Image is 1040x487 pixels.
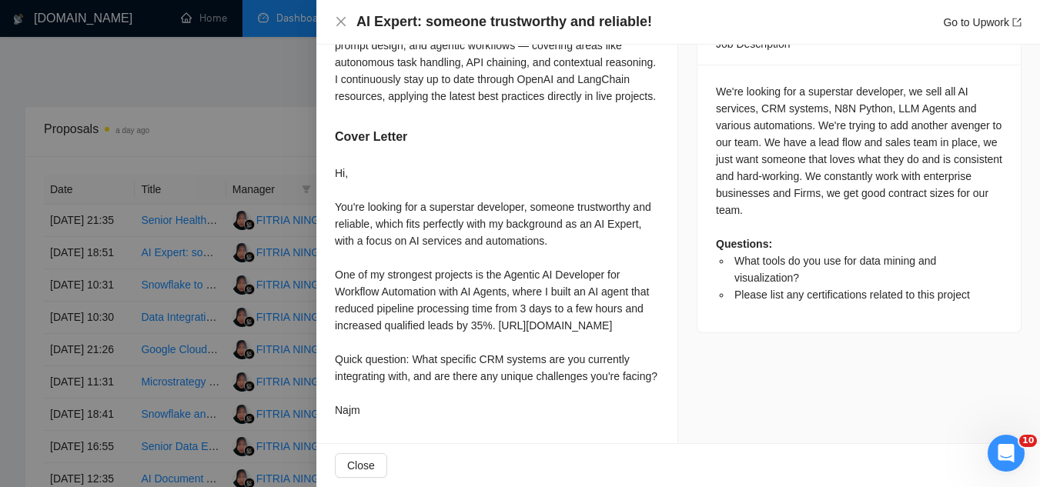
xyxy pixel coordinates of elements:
[1012,18,1022,27] span: export
[943,16,1022,28] a: Go to Upworkexport
[335,128,407,146] h5: Cover Letter
[335,453,387,478] button: Close
[356,12,652,32] h4: AI Expert: someone trustworthy and reliable!
[1019,435,1037,447] span: 10
[716,238,772,250] strong: Questions:
[347,457,375,474] span: Close
[335,15,347,28] span: close
[335,20,659,105] div: My background includes extensive hands-on work with LLMs, prompt design, and agentic workflows — ...
[335,15,347,28] button: Close
[716,83,1002,303] div: We're looking for a superstar developer, we sell all AI services, CRM systems, N8N Python, LLM Ag...
[988,435,1025,472] iframe: Intercom live chat
[335,165,659,419] div: Hi, You're looking for a superstar developer, someone trustworthy and reliable, which fits perfec...
[734,289,970,301] span: Please list any certifications related to this project
[734,255,936,284] span: What tools do you use for data mining and visualization?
